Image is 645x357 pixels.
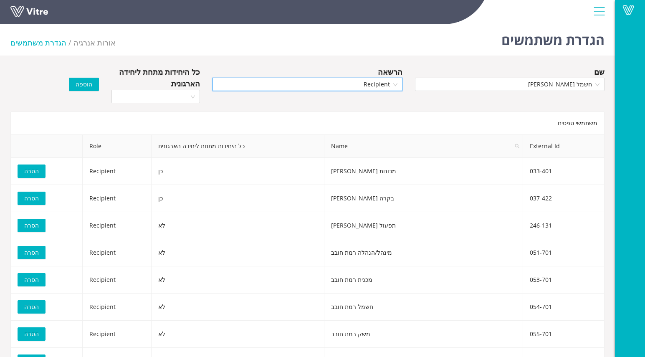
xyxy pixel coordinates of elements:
[24,194,39,203] span: הסרה
[24,248,39,257] span: הסרה
[76,80,92,89] span: הוספה
[152,321,324,348] td: לא
[89,221,116,229] span: Recipient
[152,266,324,294] td: לא
[10,37,73,48] li: הגדרת משתמשים
[73,38,116,48] span: 321
[152,294,324,321] td: לא
[523,135,605,158] th: External Id
[530,303,552,311] span: 054-701
[152,135,324,158] th: כל היחידות מתחת ליחידה הארגונית
[10,111,605,134] div: משתמשי טפסים
[18,300,46,314] button: הסרה
[18,273,46,286] button: הסרה
[24,302,39,311] span: הסרה
[324,158,524,185] td: מכונות [PERSON_NAME]
[24,329,39,339] span: הסרה
[89,330,116,338] span: Recipient
[594,66,605,78] div: שם
[324,321,524,348] td: משק רמת חובב
[218,78,397,91] span: Recipient
[89,167,116,175] span: Recipient
[89,303,116,311] span: Recipient
[324,239,524,266] td: מינהל/הנהלה רמת חובב
[420,78,599,91] span: חשמל חגית
[111,66,200,90] div: כל היחידות מתחת ליחידה הארגונית
[152,185,324,212] td: כן
[24,275,39,284] span: הסרה
[324,266,524,294] td: מכנית רמת חובב
[530,167,552,175] span: 033-401
[69,78,99,91] button: הוספה
[152,158,324,185] td: כן
[89,194,116,202] span: Recipient
[83,135,152,158] th: Role
[18,192,46,205] button: הסרה
[18,246,46,259] button: הסרה
[324,294,524,321] td: חשמל רמת חובב
[501,20,605,56] h1: הגדרת משתמשים
[515,144,520,149] span: search
[324,212,524,239] td: תפעול [PERSON_NAME]
[530,248,552,256] span: 051-701
[89,276,116,284] span: Recipient
[18,165,46,178] button: הסרה
[24,167,39,176] span: הסרה
[18,327,46,341] button: הסרה
[511,135,523,157] span: search
[18,219,46,232] button: הסרה
[152,212,324,239] td: לא
[152,239,324,266] td: לא
[530,221,552,229] span: 246-131
[530,276,552,284] span: 053-701
[24,221,39,230] span: הסרה
[324,185,524,212] td: בקרה [PERSON_NAME]
[378,66,402,78] div: הרשאה
[530,330,552,338] span: 055-701
[530,194,552,202] span: 037-422
[89,248,116,256] span: Recipient
[324,135,523,157] span: Name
